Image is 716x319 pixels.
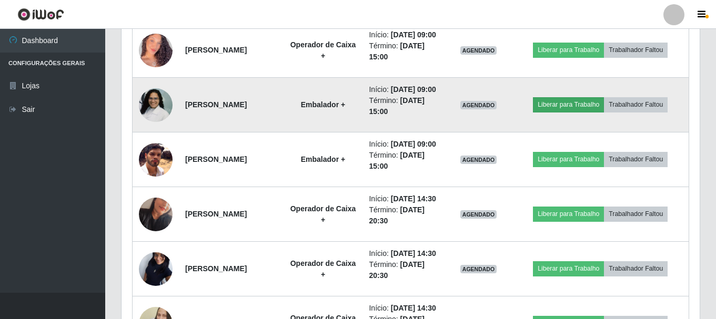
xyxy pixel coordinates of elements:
button: Trabalhador Faltou [604,97,668,112]
strong: Operador de Caixa + [290,259,356,279]
button: Liberar para Trabalho [533,261,604,276]
li: Término: [369,40,438,63]
img: 1742948591558.jpeg [139,231,173,306]
img: 1734175120781.jpeg [139,71,173,139]
li: Início: [369,139,438,150]
time: [DATE] 09:00 [391,140,436,148]
span: AGENDADO [460,156,497,164]
li: Início: [369,29,438,40]
time: [DATE] 09:00 [391,30,436,39]
time: [DATE] 14:30 [391,249,436,258]
button: Liberar para Trabalho [533,152,604,167]
button: Trabalhador Faltou [604,207,668,221]
li: Término: [369,204,438,227]
img: 1734717801679.jpeg [139,143,173,177]
li: Término: [369,259,438,281]
img: 1753816384256.jpeg [139,26,173,74]
span: AGENDADO [460,46,497,55]
li: Início: [369,303,438,314]
strong: Embalador + [301,100,345,109]
time: [DATE] 14:30 [391,304,436,312]
button: Trabalhador Faltou [604,261,668,276]
li: Início: [369,248,438,259]
li: Término: [369,150,438,172]
span: AGENDADO [460,210,497,219]
button: Trabalhador Faltou [604,43,668,57]
li: Término: [369,95,438,117]
strong: [PERSON_NAME] [185,100,247,109]
strong: Operador de Caixa + [290,204,356,224]
button: Liberar para Trabalho [533,43,604,57]
time: [DATE] 09:00 [391,85,436,94]
button: Liberar para Trabalho [533,97,604,112]
li: Início: [369,193,438,204]
strong: Operador de Caixa + [290,40,356,60]
time: [DATE] 14:30 [391,194,436,203]
strong: [PERSON_NAME] [185,46,247,54]
strong: [PERSON_NAME] [185,210,247,218]
span: AGENDADO [460,101,497,109]
img: 1724780126479.jpeg [139,184,173,244]
img: CoreUI Logo [17,8,64,21]
strong: Embalador + [301,155,345,163]
button: Trabalhador Faltou [604,152,668,167]
span: AGENDADO [460,265,497,273]
strong: [PERSON_NAME] [185,155,247,163]
li: Início: [369,84,438,95]
button: Liberar para Trabalho [533,207,604,221]
strong: [PERSON_NAME] [185,264,247,273]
